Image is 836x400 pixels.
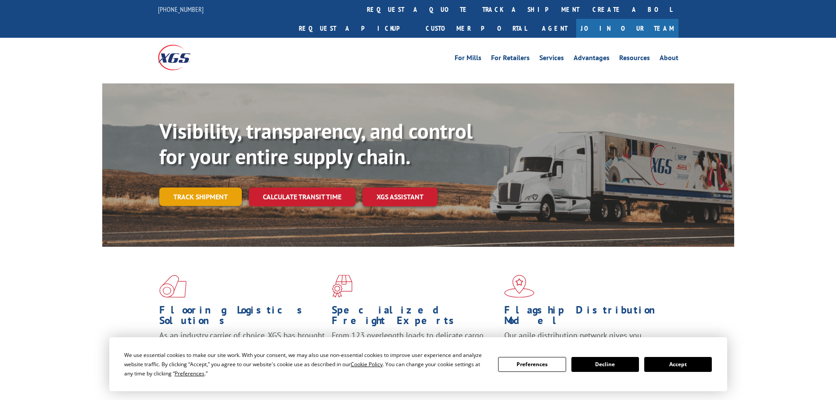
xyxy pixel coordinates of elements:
[175,370,205,377] span: Preferences
[109,337,727,391] div: Cookie Consent Prompt
[159,187,242,206] a: Track shipment
[539,54,564,64] a: Services
[619,54,650,64] a: Resources
[574,54,610,64] a: Advantages
[644,357,712,372] button: Accept
[158,5,204,14] a: [PHONE_NUMBER]
[332,305,498,330] h1: Specialized Freight Experts
[533,19,576,38] a: Agent
[249,187,355,206] a: Calculate transit time
[576,19,678,38] a: Join Our Team
[362,187,438,206] a: XGS ASSISTANT
[571,357,639,372] button: Decline
[498,357,566,372] button: Preferences
[159,305,325,330] h1: Flooring Logistics Solutions
[159,117,473,170] b: Visibility, transparency, and control for your entire supply chain.
[504,330,666,351] span: Our agile distribution network gives you nationwide inventory management on demand.
[419,19,533,38] a: Customer Portal
[332,330,498,369] p: From 123 overlength loads to delicate cargo, our experienced staff knows the best way to move you...
[660,54,678,64] a: About
[124,350,488,378] div: We use essential cookies to make our site work. With your consent, we may also use non-essential ...
[504,275,535,298] img: xgs-icon-flagship-distribution-model-red
[504,305,670,330] h1: Flagship Distribution Model
[159,275,187,298] img: xgs-icon-total-supply-chain-intelligence-red
[351,360,383,368] span: Cookie Policy
[491,54,530,64] a: For Retailers
[455,54,481,64] a: For Mills
[332,275,352,298] img: xgs-icon-focused-on-flooring-red
[159,330,325,361] span: As an industry carrier of choice, XGS has brought innovation and dedication to flooring logistics...
[292,19,419,38] a: Request a pickup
